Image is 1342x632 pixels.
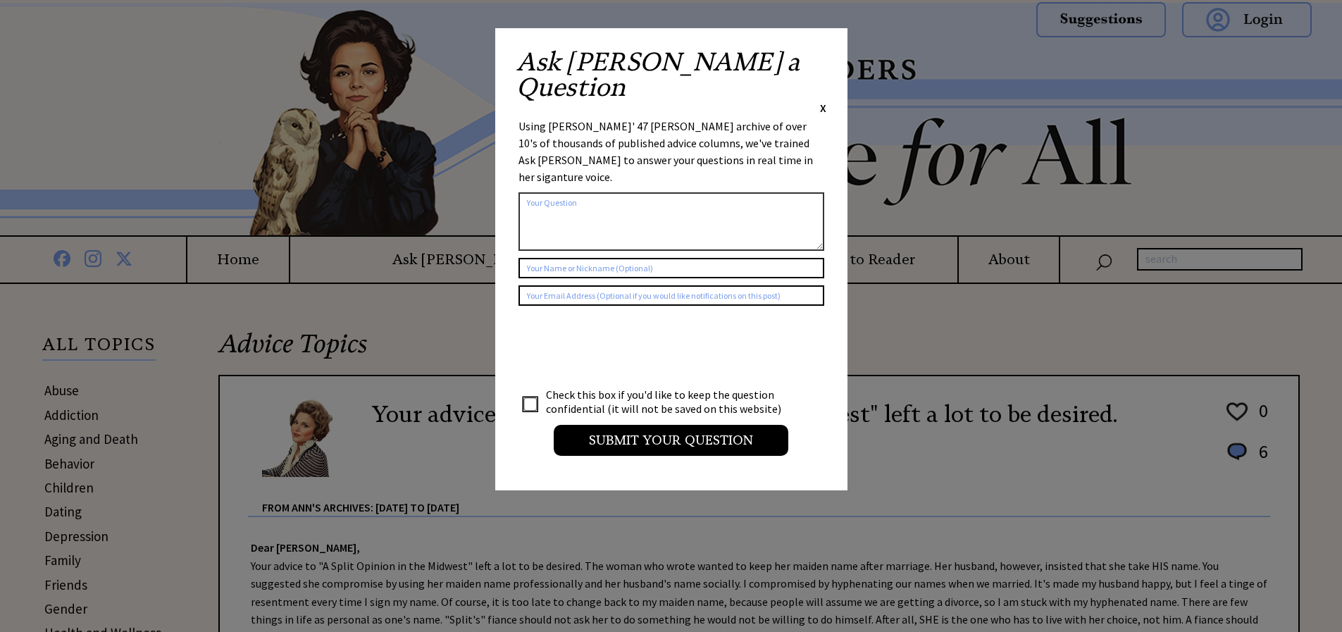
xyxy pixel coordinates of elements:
[518,118,824,185] div: Using [PERSON_NAME]' 47 [PERSON_NAME] archive of over 10's of thousands of published advice colum...
[518,285,824,306] input: Your Email Address (Optional if you would like notifications on this post)
[518,320,733,375] iframe: reCAPTCHA
[545,387,795,416] td: Check this box if you'd like to keep the question confidential (it will not be saved on this webs...
[516,49,826,100] h2: Ask [PERSON_NAME] a Question
[518,258,824,278] input: Your Name or Nickname (Optional)
[554,425,788,456] input: Submit your Question
[820,101,826,115] span: X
